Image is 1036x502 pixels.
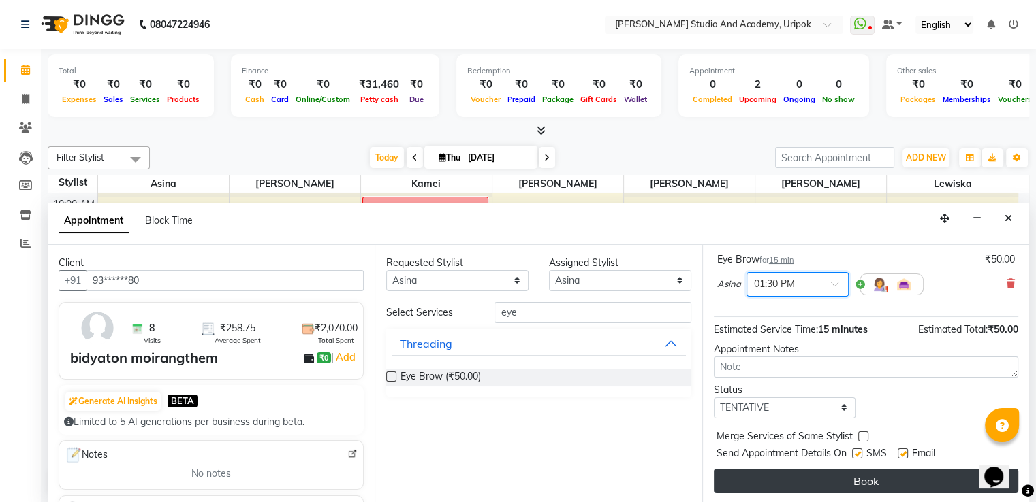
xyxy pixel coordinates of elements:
[292,77,354,93] div: ₹0
[220,321,255,335] span: ₹258.75
[64,415,358,429] div: Limited to 5 AI generations per business during beta.
[354,77,405,93] div: ₹31,460
[717,278,741,291] span: Asina
[866,446,887,463] span: SMS
[317,352,331,363] span: ₹0
[717,252,794,267] div: Eye Brow
[315,321,358,335] span: ₹2,070.00
[504,77,539,93] div: ₹0
[492,175,623,193] span: [PERSON_NAME]
[318,335,354,346] span: Total Spent
[150,5,210,44] b: 08047224946
[191,467,231,481] span: No notes
[59,65,203,77] div: Total
[621,95,650,104] span: Wallet
[100,77,127,93] div: ₹0
[689,77,736,93] div: 0
[887,175,1018,193] span: Lewiska
[819,95,858,104] span: No show
[268,77,292,93] div: ₹0
[242,65,428,77] div: Finance
[100,95,127,104] span: Sales
[714,469,1018,493] button: Book
[98,175,229,193] span: Asina
[714,342,1018,356] div: Appointment Notes
[357,95,402,104] span: Petty cash
[988,323,1018,335] span: ₹50.00
[755,175,886,193] span: [PERSON_NAME]
[292,95,354,104] span: Online/Custom
[268,95,292,104] span: Card
[59,209,129,233] span: Appointment
[780,77,819,93] div: 0
[163,77,203,93] div: ₹0
[464,148,532,168] input: 2025-09-04
[48,175,97,190] div: Stylist
[939,95,994,104] span: Memberships
[906,152,946,163] span: ADD NEW
[376,305,484,320] div: Select Services
[994,77,1035,93] div: ₹0
[215,335,261,346] span: Average Spent
[902,148,949,167] button: ADD NEW
[230,175,360,193] span: [PERSON_NAME]
[769,255,794,265] span: 15 min
[714,383,856,397] div: Status
[59,77,100,93] div: ₹0
[50,197,97,212] div: 10:00 AM
[370,147,404,168] span: Today
[65,392,161,411] button: Generate AI Insights
[979,448,1022,488] iframe: chat widget
[994,95,1035,104] span: Vouchers
[539,77,577,93] div: ₹0
[127,77,163,93] div: ₹0
[717,446,847,463] span: Send Appointment Details On
[780,95,819,104] span: Ongoing
[985,252,1015,267] div: ₹50.00
[818,323,868,335] span: 15 minutes
[361,175,492,193] span: Kamei
[714,323,818,335] span: Estimated Service Time:
[624,175,755,193] span: [PERSON_NAME]
[467,95,504,104] span: Voucher
[435,152,464,163] span: Thu
[897,95,939,104] span: Packages
[897,77,939,93] div: ₹0
[145,214,193,227] span: Block Time
[504,95,539,104] span: Prepaid
[689,65,858,77] div: Appointment
[759,255,794,265] small: for
[577,77,621,93] div: ₹0
[35,5,128,44] img: logo
[242,95,268,104] span: Cash
[736,77,780,93] div: 2
[717,429,853,446] span: Merge Services of Same Stylist
[405,77,428,93] div: ₹0
[939,77,994,93] div: ₹0
[57,152,104,163] span: Filter Stylist
[819,77,858,93] div: 0
[401,369,481,386] span: Eye Brow (₹50.00)
[127,95,163,104] span: Services
[689,95,736,104] span: Completed
[577,95,621,104] span: Gift Cards
[736,95,780,104] span: Upcoming
[495,302,691,323] input: Search by service name
[406,95,427,104] span: Due
[87,270,364,291] input: Search by Name/Mobile/Email/Code
[331,349,358,365] span: |
[467,65,650,77] div: Redemption
[400,335,452,352] div: Threading
[912,446,935,463] span: Email
[392,331,685,356] button: Threading
[59,95,100,104] span: Expenses
[896,276,912,292] img: Interior.png
[467,77,504,93] div: ₹0
[621,77,650,93] div: ₹0
[871,276,888,292] img: Hairdresser.png
[163,95,203,104] span: Products
[539,95,577,104] span: Package
[168,395,198,407] span: BETA
[918,323,988,335] span: Estimated Total:
[334,349,358,365] a: Add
